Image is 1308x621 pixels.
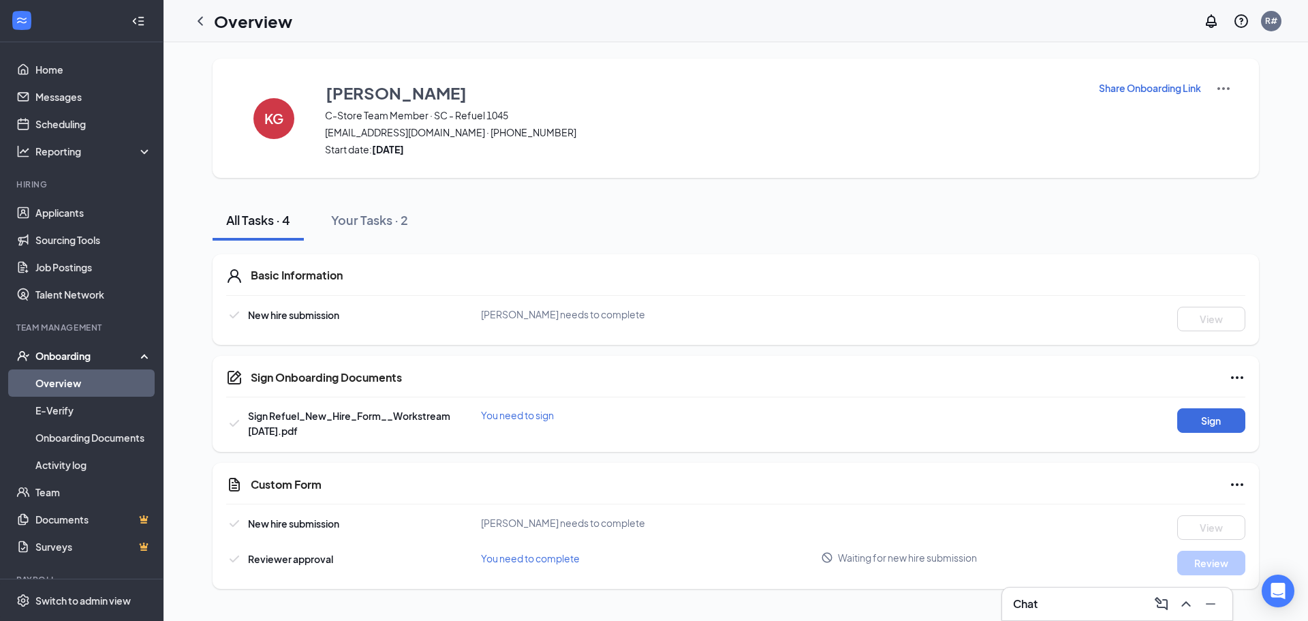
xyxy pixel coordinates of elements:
svg: Notifications [1203,13,1219,29]
div: Hiring [16,179,149,190]
a: Applicants [35,199,152,226]
svg: Checkmark [226,307,243,323]
svg: ChevronUp [1178,596,1194,612]
a: DocumentsCrown [35,506,152,533]
div: R# [1265,15,1277,27]
button: Share Onboarding Link [1098,80,1202,95]
span: Sign Refuel_New_Hire_Form__Workstream [DATE].pdf [248,410,450,437]
svg: ChevronLeft [192,13,208,29]
button: View [1177,307,1245,331]
svg: User [226,268,243,284]
a: Job Postings [35,254,152,281]
a: Activity log [35,451,152,479]
p: Share Onboarding Link [1099,81,1201,95]
button: Sign [1177,408,1245,433]
a: Onboarding Documents [35,424,152,451]
a: Overview [35,369,152,397]
h3: Chat [1013,596,1038,611]
button: ComposeMessage [1151,593,1172,615]
svg: UserCheck [16,349,30,363]
svg: CustomFormIcon [226,476,243,493]
button: Minimize [1200,593,1221,615]
svg: Settings [16,594,30,607]
button: [PERSON_NAME] [325,80,1081,105]
a: Scheduling [35,110,152,138]
svg: Minimize [1202,596,1219,612]
h5: Basic Information [251,268,343,283]
div: Switch to admin view [35,594,131,607]
span: [EMAIL_ADDRESS][DOMAIN_NAME] · [PHONE_NUMBER] [325,125,1081,139]
h5: Sign Onboarding Documents [251,370,402,385]
span: Waiting for new hire submission [838,551,977,564]
h4: KG [264,114,283,123]
a: Sourcing Tools [35,226,152,254]
span: C-Store Team Member · SC - Refuel 1045 [325,108,1081,122]
svg: Blocked [821,551,833,564]
div: Open Intercom Messenger [1262,575,1294,607]
div: Team Management [16,322,149,333]
span: New hire submission [248,517,339,530]
button: ChevronUp [1175,593,1197,615]
span: New hire submission [248,309,339,321]
svg: Ellipses [1229,369,1245,386]
h1: Overview [214,10,292,33]
span: Start date: [325,142,1081,156]
svg: WorkstreamLogo [15,14,29,27]
div: Onboarding [35,349,140,363]
span: [PERSON_NAME] needs to complete [481,517,645,529]
div: All Tasks · 4 [226,211,290,228]
a: Home [35,56,152,83]
img: More Actions [1215,80,1232,97]
svg: Analysis [16,145,30,158]
button: View [1177,515,1245,540]
span: Reviewer approval [248,553,333,565]
svg: ComposeMessage [1153,596,1170,612]
span: You need to complete [481,552,580,564]
a: E-Verify [35,397,152,424]
svg: Checkmark [226,515,243,532]
svg: Collapse [131,14,145,28]
svg: QuestionInfo [1233,13,1249,29]
a: Talent Network [35,281,152,308]
svg: Checkmark [226,415,243,431]
svg: Ellipses [1229,476,1245,493]
span: [PERSON_NAME] needs to complete [481,308,645,320]
button: KG [240,80,308,156]
h5: Custom Form [251,477,322,492]
a: SurveysCrown [35,533,152,560]
div: Your Tasks · 2 [331,211,408,228]
a: Messages [35,83,152,110]
h3: [PERSON_NAME] [326,81,467,104]
a: Team [35,479,152,506]
div: You need to sign [481,408,821,422]
button: Review [1177,551,1245,575]
svg: Checkmark [226,551,243,567]
div: Reporting [35,145,153,158]
div: Payroll [16,574,149,586]
svg: CompanyDocumentIcon [226,369,243,386]
strong: [DATE] [372,143,404,155]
